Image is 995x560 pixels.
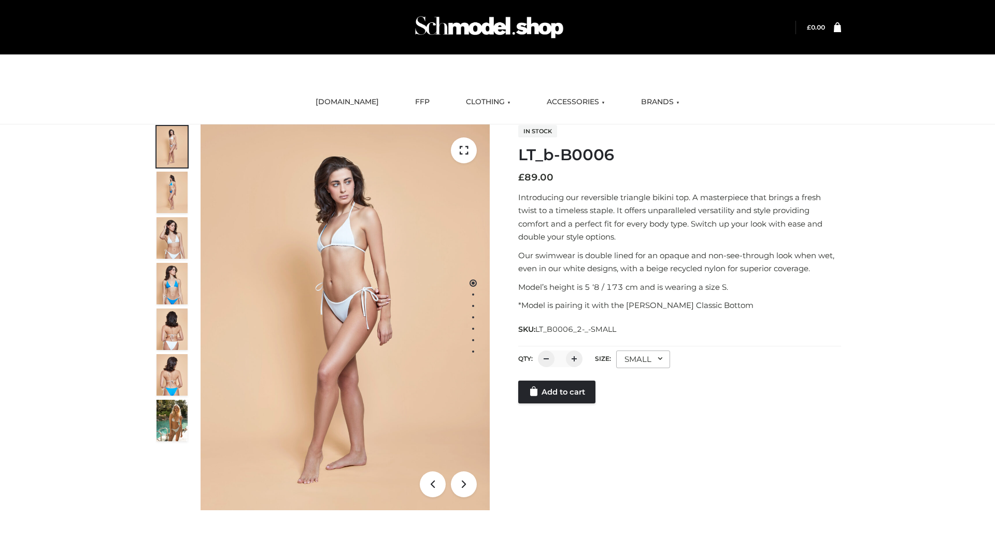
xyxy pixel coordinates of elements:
label: Size: [595,355,611,362]
a: [DOMAIN_NAME] [308,91,387,114]
a: ACCESSORIES [539,91,613,114]
p: *Model is pairing it with the [PERSON_NAME] Classic Bottom [518,299,841,312]
span: £ [807,23,811,31]
div: SMALL [616,351,670,368]
img: ArielClassicBikiniTop_CloudNine_AzureSky_OW114ECO_4-scaled.jpg [157,263,188,304]
img: ArielClassicBikiniTop_CloudNine_AzureSky_OW114ECO_8-scaled.jpg [157,354,188,396]
img: ArielClassicBikiniTop_CloudNine_AzureSky_OW114ECO_1-scaled.jpg [157,126,188,167]
img: ArielClassicBikiniTop_CloudNine_AzureSky_OW114ECO_7-scaled.jpg [157,309,188,350]
img: ArielClassicBikiniTop_CloudNine_AzureSky_OW114ECO_3-scaled.jpg [157,217,188,259]
span: In stock [518,125,557,137]
span: SKU: [518,323,617,335]
a: CLOTHING [458,91,518,114]
span: £ [518,172,524,183]
img: Arieltop_CloudNine_AzureSky2.jpg [157,400,188,441]
img: Schmodel Admin 964 [411,7,567,48]
label: QTY: [518,355,533,362]
img: ArielClassicBikiniTop_CloudNine_AzureSky_OW114ECO_2-scaled.jpg [157,172,188,213]
p: Our swimwear is double lined for an opaque and non-see-through look when wet, even in our white d... [518,249,841,275]
a: £0.00 [807,23,825,31]
a: FFP [407,91,437,114]
h1: LT_b-B0006 [518,146,841,164]
p: Introducing our reversible triangle bikini top. A masterpiece that brings a fresh twist to a time... [518,191,841,244]
span: LT_B0006_2-_-SMALL [535,325,616,334]
a: BRANDS [633,91,687,114]
bdi: 89.00 [518,172,553,183]
p: Model’s height is 5 ‘8 / 173 cm and is wearing a size S. [518,281,841,294]
bdi: 0.00 [807,23,825,31]
img: ArielClassicBikiniTop_CloudNine_AzureSky_OW114ECO_1 [201,124,490,510]
a: Add to cart [518,381,595,403]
